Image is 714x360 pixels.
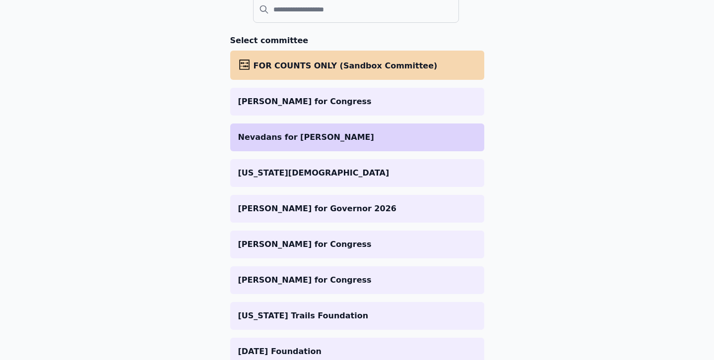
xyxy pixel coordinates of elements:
p: [US_STATE] Trails Foundation [238,310,476,322]
h3: Select committee [230,35,484,47]
p: [PERSON_NAME] for Congress [238,96,476,108]
span: FOR COUNTS ONLY (Sandbox Committee) [254,61,438,70]
a: [PERSON_NAME] for Congress [230,88,484,116]
a: [PERSON_NAME] for Congress [230,266,484,294]
p: Nevadans for [PERSON_NAME] [238,131,476,143]
a: [PERSON_NAME] for Governor 2026 [230,195,484,223]
a: Nevadans for [PERSON_NAME] [230,123,484,151]
a: FOR COUNTS ONLY (Sandbox Committee) [230,51,484,80]
a: [US_STATE] Trails Foundation [230,302,484,330]
a: [PERSON_NAME] for Congress [230,231,484,258]
p: [DATE] Foundation [238,346,476,358]
a: [US_STATE][DEMOGRAPHIC_DATA] [230,159,484,187]
p: [PERSON_NAME] for Congress [238,239,476,250]
p: [US_STATE][DEMOGRAPHIC_DATA] [238,167,476,179]
p: [PERSON_NAME] for Congress [238,274,476,286]
p: [PERSON_NAME] for Governor 2026 [238,203,476,215]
